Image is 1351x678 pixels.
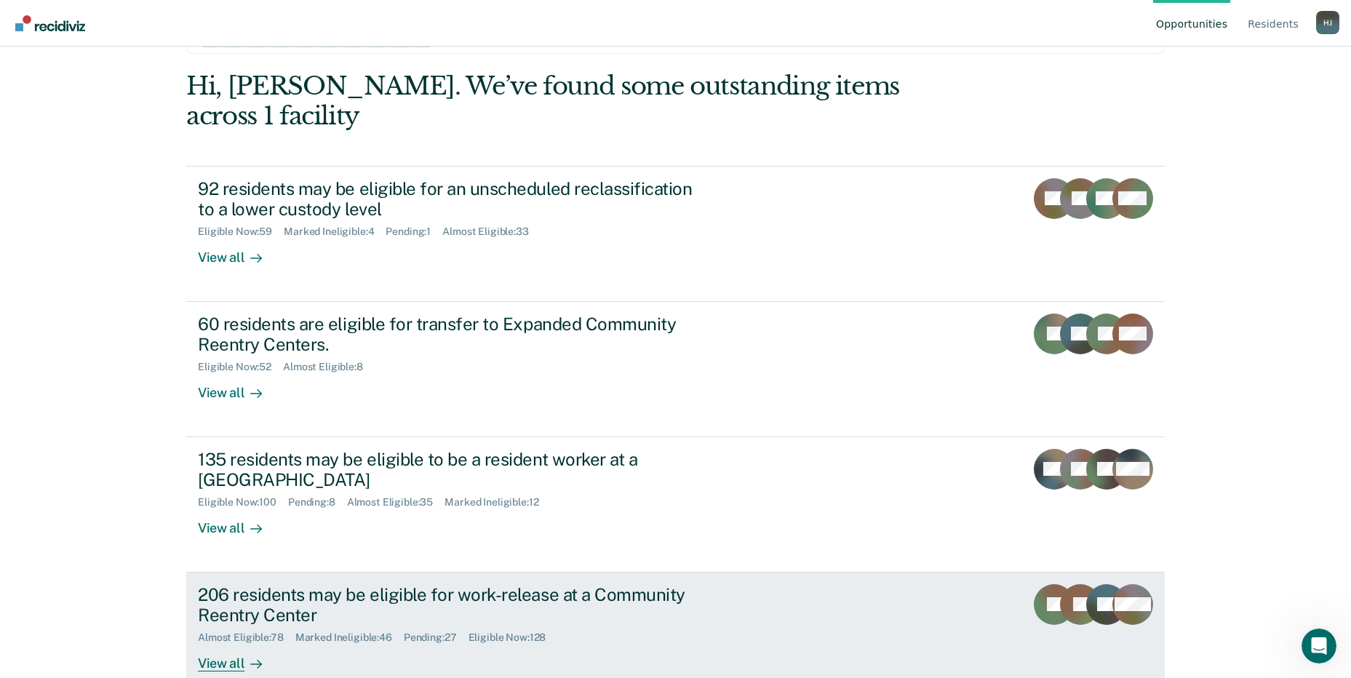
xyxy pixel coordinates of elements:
[442,226,541,238] div: Almost Eligible : 33
[1316,11,1339,34] div: H J
[1316,11,1339,34] button: Profile dropdown button
[198,644,279,672] div: View all
[347,496,445,509] div: Almost Eligible : 35
[186,166,1165,302] a: 92 residents may be eligible for an unscheduled reclassification to a lower custody levelEligible...
[198,178,709,220] div: 92 residents may be eligible for an unscheduled reclassification to a lower custody level
[198,496,288,509] div: Eligible Now : 100
[288,496,347,509] div: Pending : 8
[1302,629,1336,663] iframe: Intercom live chat
[198,226,284,238] div: Eligible Now : 59
[295,631,404,644] div: Marked Ineligible : 46
[198,509,279,537] div: View all
[198,238,279,266] div: View all
[198,314,709,356] div: 60 residents are eligible for transfer to Expanded Community Reentry Centers.
[198,631,295,644] div: Almost Eligible : 78
[284,226,386,238] div: Marked Ineligible : 4
[445,496,550,509] div: Marked Ineligible : 12
[186,71,969,131] div: Hi, [PERSON_NAME]. We’ve found some outstanding items across 1 facility
[198,449,709,491] div: 135 residents may be eligible to be a resident worker at a [GEOGRAPHIC_DATA]
[198,584,709,626] div: 206 residents may be eligible for work-release at a Community Reentry Center
[283,361,375,373] div: Almost Eligible : 8
[186,437,1165,573] a: 135 residents may be eligible to be a resident worker at a [GEOGRAPHIC_DATA]Eligible Now:100Pendi...
[186,302,1165,437] a: 60 residents are eligible for transfer to Expanded Community Reentry Centers.Eligible Now:52Almos...
[15,15,85,31] img: Recidiviz
[469,631,558,644] div: Eligible Now : 128
[198,361,283,373] div: Eligible Now : 52
[386,226,442,238] div: Pending : 1
[198,373,279,402] div: View all
[404,631,469,644] div: Pending : 27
